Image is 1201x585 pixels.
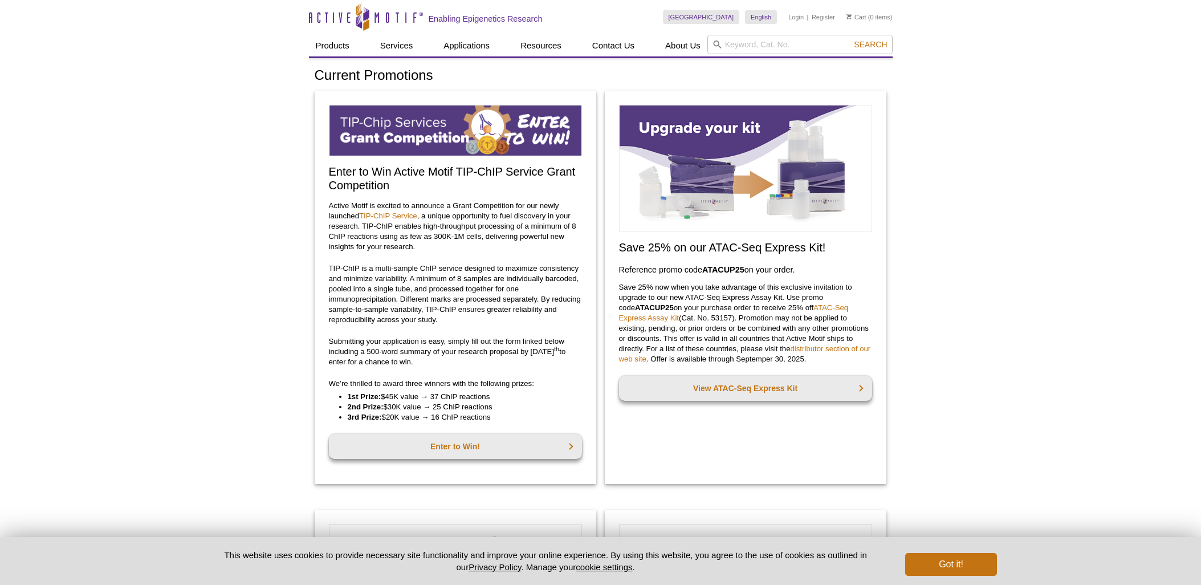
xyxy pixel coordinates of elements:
sup: th [554,345,559,352]
strong: 1st Prize: [348,392,381,401]
a: View ATAC-Seq Express Kit [619,376,872,401]
a: Services [373,35,420,56]
a: Privacy Policy [469,562,521,572]
a: Products [309,35,356,56]
li: $45K value → 37 ChIP reactions [348,392,571,402]
p: TIP-ChIP is a multi-sample ChIP service designed to maximize consistency and minimize variability... [329,263,582,325]
a: Contact Us [585,35,641,56]
h2: Enabling Epigenetics Research [429,14,543,24]
button: Got it! [905,553,996,576]
strong: 3rd Prize: [348,413,382,421]
h3: Reference promo code on your order. [619,263,872,277]
a: Applications [437,35,496,56]
img: TIP-ChIP Service Grant Competition [329,105,582,156]
li: $20K value → 16 ChIP reactions [348,412,571,422]
p: Submitting your application is easy, simply fill out the form linked below including a 500-word s... [329,336,582,367]
strong: 2nd Prize: [348,403,384,411]
p: Active Motif is excited to announce a Grant Competition for our newly launched , a unique opportu... [329,201,582,252]
button: cookie settings [576,562,632,572]
a: TIP-ChIP Service [359,212,417,220]
h2: Save 25% on our ATAC-Seq Express Kit! [619,241,872,254]
a: Enter to Win! [329,434,582,459]
li: $30K value → 25 ChIP reactions [348,402,571,412]
li: (0 items) [846,10,893,24]
a: Resources [514,35,568,56]
strong: ATACUP25 [635,303,674,312]
button: Search [850,39,890,50]
img: Save on ATAC-Seq Express Assay Kit [619,105,872,232]
h1: Current Promotions [315,68,887,84]
a: English [745,10,777,24]
p: This website uses cookies to provide necessary site functionality and improve your online experie... [205,549,887,573]
a: Login [788,13,804,21]
a: Register [812,13,835,21]
img: Your Cart [846,14,852,19]
p: Save 25% now when you take advantage of this exclusive invitation to upgrade to our new ATAC-Seq ... [619,282,872,364]
strong: ATACUP25 [702,265,744,274]
a: Cart [846,13,866,21]
a: [GEOGRAPHIC_DATA] [663,10,740,24]
li: | [807,10,809,24]
a: About Us [658,35,707,56]
span: Search [854,40,887,49]
input: Keyword, Cat. No. [707,35,893,54]
p: We’re thrilled to award three winners with the following prizes: [329,379,582,389]
h2: Enter to Win Active Motif TIP-ChIP Service Grant Competition [329,165,582,192]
